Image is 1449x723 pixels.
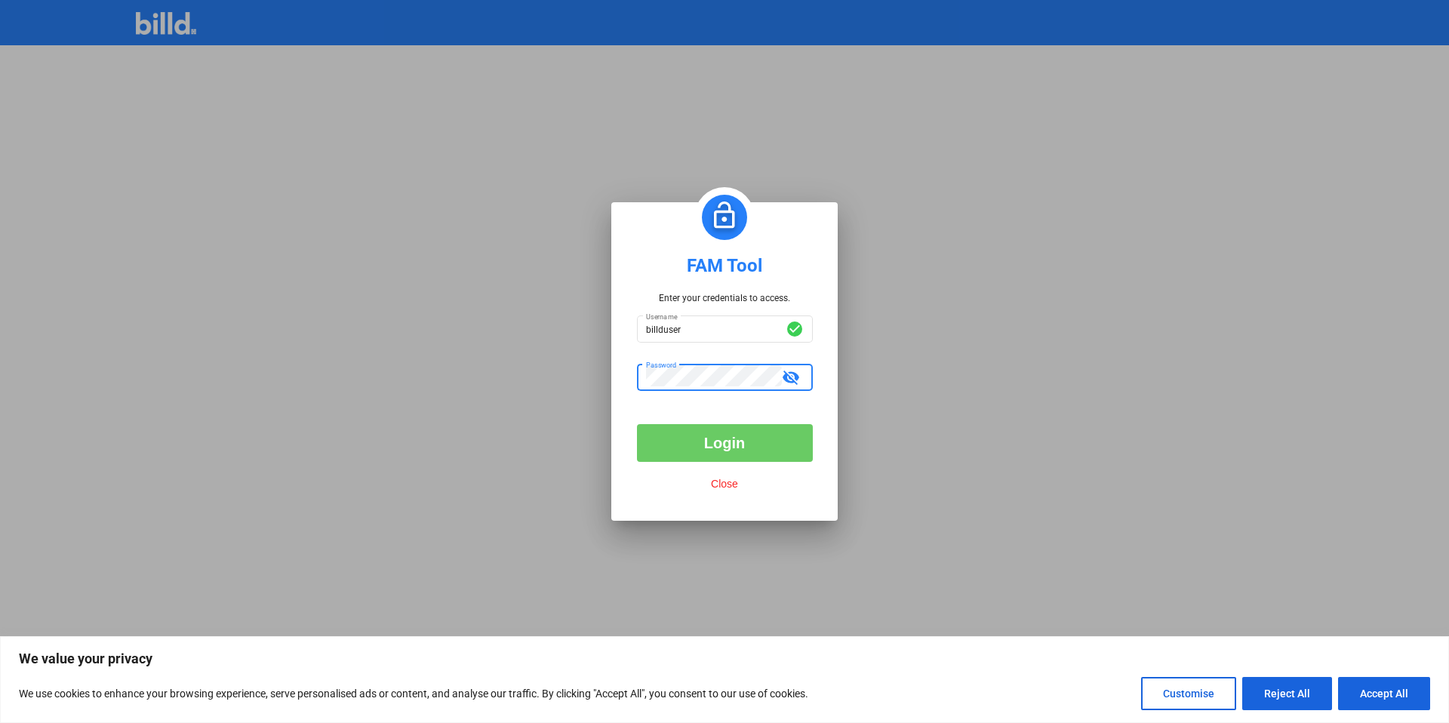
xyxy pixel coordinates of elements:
[786,319,808,337] mat-icon: check_circle
[707,197,742,238] img: password.png
[782,368,800,386] mat-icon: visibility_off
[687,255,762,276] div: FAM Tool
[1338,677,1430,710] button: Accept All
[19,685,808,703] p: We use cookies to enhance your browsing experience, serve personalised ads or content, and analys...
[1141,677,1236,710] button: Customise
[637,424,813,462] button: Login
[1242,677,1332,710] button: Reject All
[706,477,743,491] button: Close
[19,650,1430,668] p: We value your privacy
[659,293,790,303] p: Enter your credentials to access.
